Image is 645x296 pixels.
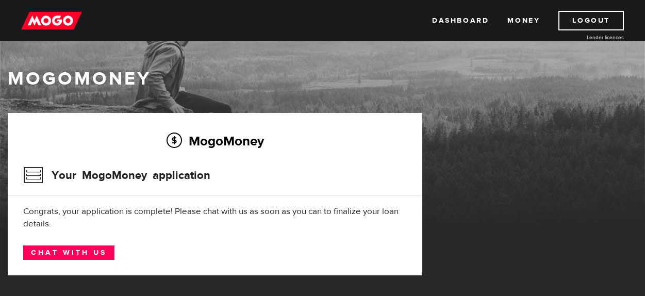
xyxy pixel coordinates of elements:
div: Congrats, your application is complete! Please chat with us as soon as you can to finalize your l... [23,205,407,230]
img: mogo_logo-11ee424be714fa7cbb0f0f49df9e16ec.png [21,11,82,30]
a: Money [507,11,540,30]
a: Dashboard [432,11,489,30]
iframe: LiveChat chat widget [602,253,645,296]
a: Logout [558,11,624,30]
h1: MogoMoney [8,68,637,90]
a: Chat with us [23,245,114,260]
a: Lender licences [547,34,624,41]
h3: Your MogoMoney application [23,162,210,189]
h2: MogoMoney [23,130,407,152]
